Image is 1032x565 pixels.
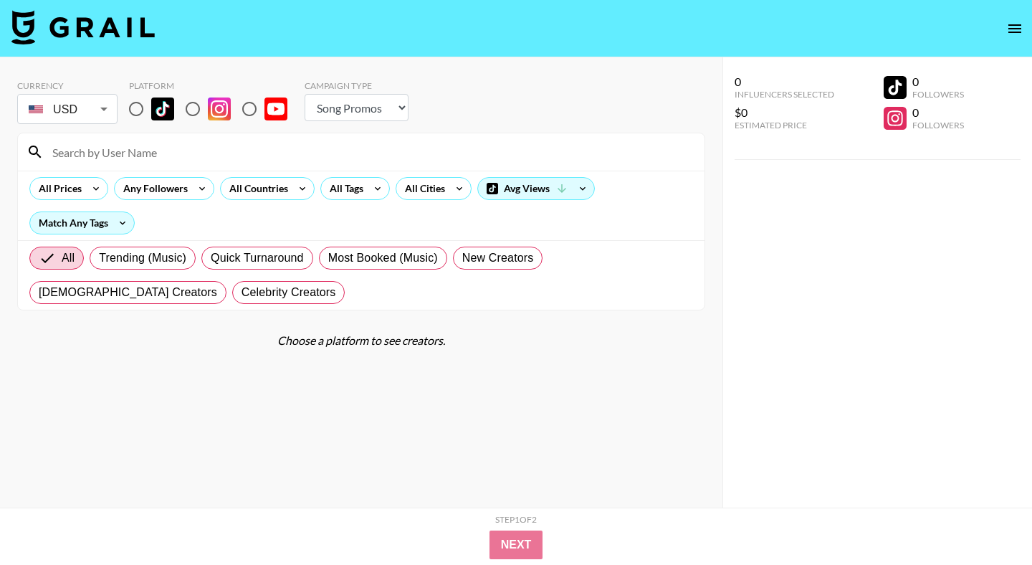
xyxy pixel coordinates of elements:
div: All Countries [221,178,291,199]
div: Match Any Tags [30,212,134,234]
div: Step 1 of 2 [495,514,537,525]
div: Choose a platform to see creators. [17,333,705,348]
img: Instagram [208,98,231,120]
div: Currency [17,80,118,91]
iframe: Drift Widget Chat Controller [960,493,1015,548]
div: All Cities [396,178,448,199]
img: YouTube [264,98,287,120]
img: Grail Talent [11,10,155,44]
div: Estimated Price [735,120,834,130]
div: 0 [912,105,964,120]
span: Celebrity Creators [242,284,336,301]
div: Campaign Type [305,80,408,91]
div: All Tags [321,178,366,199]
img: TikTok [151,98,174,120]
span: New Creators [462,250,534,267]
div: $0 [735,105,834,120]
div: 0 [912,75,964,89]
div: Any Followers [115,178,191,199]
div: 0 [735,75,834,89]
span: Trending (Music) [99,250,186,267]
div: All Prices [30,178,85,199]
div: Platform [129,80,299,91]
div: Followers [912,89,964,100]
div: Influencers Selected [735,89,834,100]
div: Avg Views [478,178,594,199]
span: [DEMOGRAPHIC_DATA] Creators [39,284,217,301]
span: Most Booked (Music) [328,250,438,267]
div: Followers [912,120,964,130]
span: Quick Turnaround [211,250,304,267]
button: open drawer [1000,14,1029,43]
div: USD [20,97,115,122]
span: All [62,250,75,267]
button: Next [489,531,543,559]
input: Search by User Name [44,141,696,163]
